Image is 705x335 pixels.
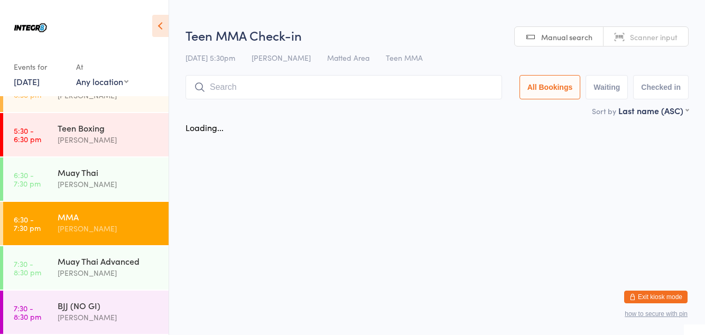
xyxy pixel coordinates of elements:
[58,255,160,267] div: Muay Thai Advanced
[58,122,160,134] div: Teen Boxing
[185,75,502,99] input: Search
[327,52,369,63] span: Matted Area
[14,171,41,188] time: 6:30 - 7:30 pm
[58,311,160,323] div: [PERSON_NAME]
[14,304,41,321] time: 7:30 - 8:30 pm
[14,126,41,143] time: 5:30 - 6:30 pm
[618,105,689,116] div: Last name (ASC)
[386,52,423,63] span: Teen MMA
[14,215,41,232] time: 6:30 - 7:30 pm
[625,310,688,318] button: how to secure with pin
[3,157,169,201] a: 6:30 -7:30 pmMuay Thai[PERSON_NAME]
[11,8,50,48] img: Integr8 Bentleigh
[252,52,311,63] span: [PERSON_NAME]
[58,211,160,222] div: MMA
[58,178,160,190] div: [PERSON_NAME]
[586,75,628,99] button: Waiting
[14,76,40,87] a: [DATE]
[630,32,678,42] span: Scanner input
[58,134,160,146] div: [PERSON_NAME]
[3,291,169,334] a: 7:30 -8:30 pmBJJ (NO GI)[PERSON_NAME]
[14,259,41,276] time: 7:30 - 8:30 pm
[185,122,224,133] div: Loading...
[185,52,235,63] span: [DATE] 5:30pm
[3,202,169,245] a: 6:30 -7:30 pmMMA[PERSON_NAME]
[541,32,592,42] span: Manual search
[14,58,66,76] div: Events for
[58,222,160,235] div: [PERSON_NAME]
[58,300,160,311] div: BJJ (NO GI)
[624,291,688,303] button: Exit kiosk mode
[592,106,616,116] label: Sort by
[3,246,169,290] a: 7:30 -8:30 pmMuay Thai Advanced[PERSON_NAME]
[633,75,689,99] button: Checked in
[58,267,160,279] div: [PERSON_NAME]
[520,75,581,99] button: All Bookings
[3,113,169,156] a: 5:30 -6:30 pmTeen Boxing[PERSON_NAME]
[58,166,160,178] div: Muay Thai
[185,26,689,44] h2: Teen MMA Check-in
[76,58,128,76] div: At
[76,76,128,87] div: Any location
[14,82,41,99] time: 5:30 - 6:30 pm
